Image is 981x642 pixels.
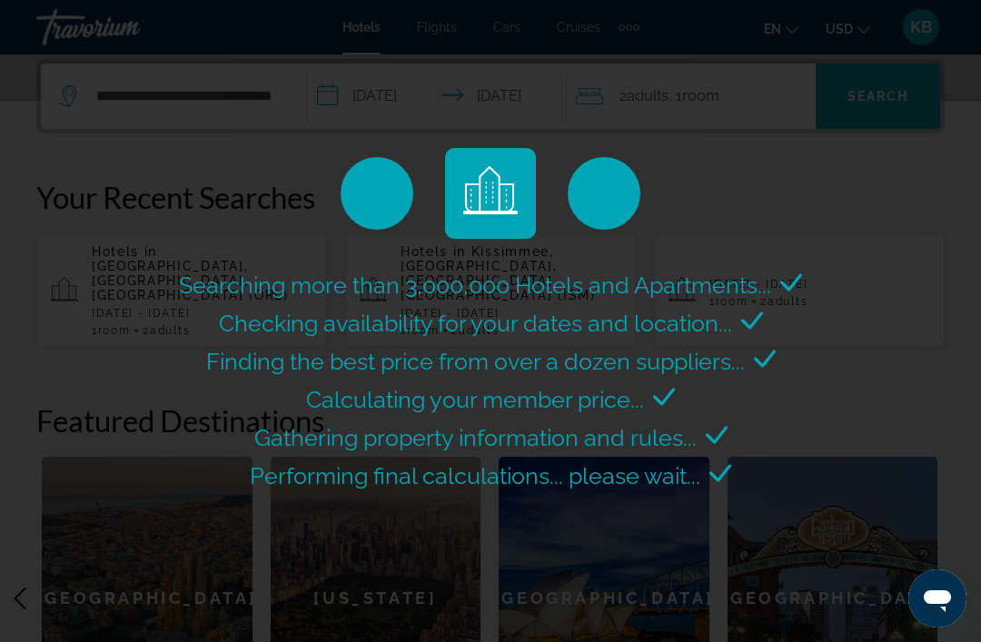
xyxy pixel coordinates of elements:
[219,310,732,337] span: Checking availability for your dates and location...
[908,569,966,627] iframe: Button to launch messaging window
[306,386,644,413] span: Calculating your member price...
[250,462,700,489] span: Performing final calculations... please wait...
[254,424,697,451] span: Gathering property information and rules...
[179,272,771,299] span: Searching more than 3,000,000 Hotels and Apartments...
[206,348,745,375] span: Finding the best price from over a dozen suppliers...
